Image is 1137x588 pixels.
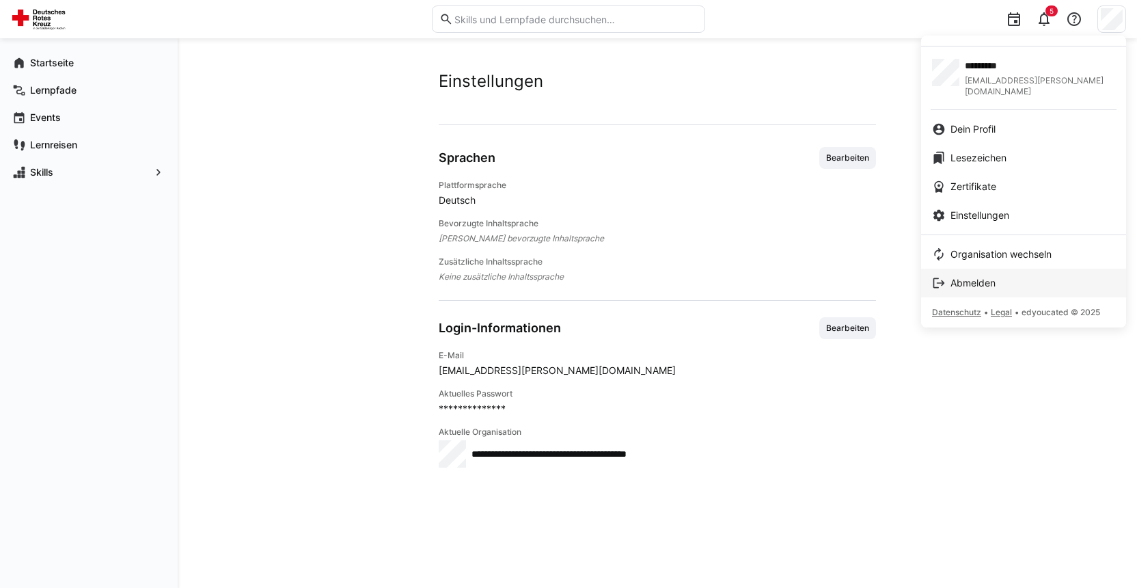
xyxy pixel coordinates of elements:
[984,307,988,317] span: •
[1022,307,1100,317] span: edyoucated © 2025
[965,75,1115,97] span: [EMAIL_ADDRESS][PERSON_NAME][DOMAIN_NAME]
[1015,307,1019,317] span: •
[991,307,1012,317] span: Legal
[950,180,996,193] span: Zertifikate
[950,276,996,290] span: Abmelden
[950,151,1006,165] span: Lesezeichen
[932,307,981,317] span: Datenschutz
[950,248,1052,261] span: Organisation wechseln
[950,122,996,136] span: Dein Profil
[950,209,1009,222] span: Einstellungen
